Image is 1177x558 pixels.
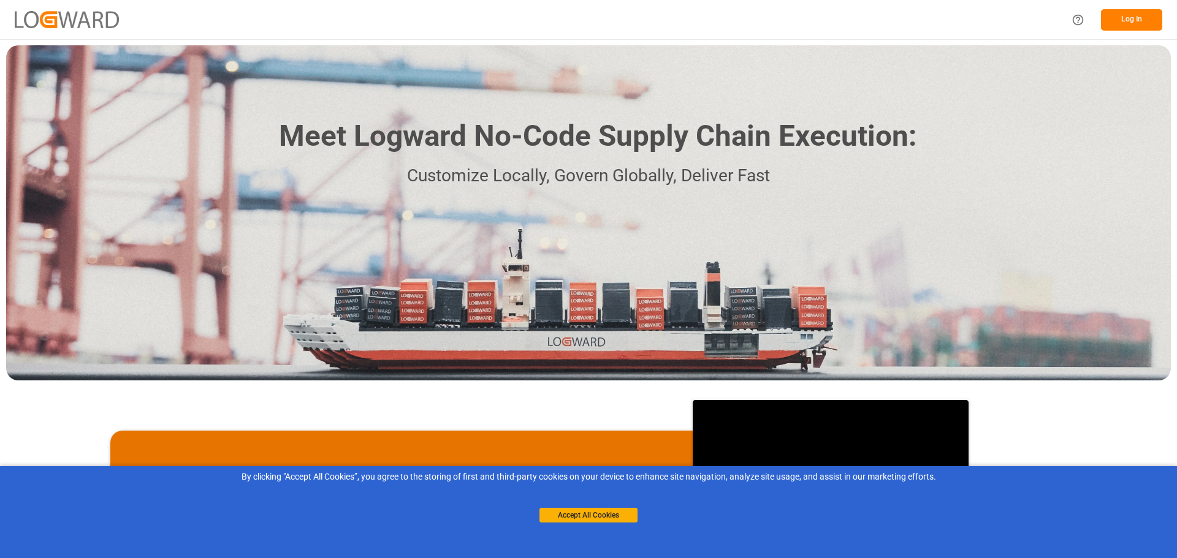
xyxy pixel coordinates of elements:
p: Customize Locally, Govern Globally, Deliver Fast [261,162,916,190]
img: Logward_new_orange.png [15,11,119,28]
button: Help Center [1064,6,1092,34]
button: Log In [1101,9,1162,31]
h1: Meet Logward No-Code Supply Chain Execution: [279,115,916,158]
button: Accept All Cookies [539,508,638,522]
div: By clicking "Accept All Cookies”, you agree to the storing of first and third-party cookies on yo... [9,470,1168,483]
